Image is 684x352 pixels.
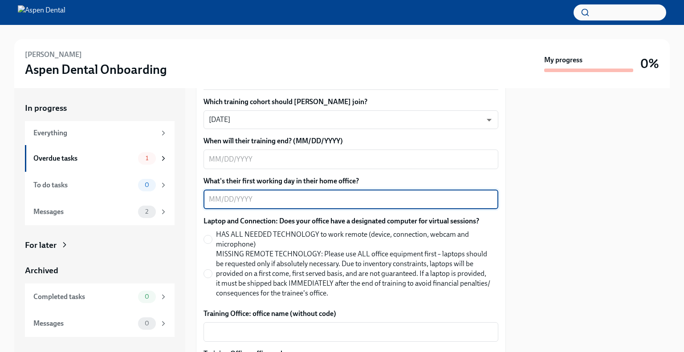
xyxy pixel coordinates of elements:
div: Messages [33,319,134,328]
label: Which training cohort should [PERSON_NAME] join? [204,97,498,107]
span: 1 [140,155,154,162]
h6: [PERSON_NAME] [25,50,82,60]
span: 2 [140,208,154,215]
strong: My progress [544,55,582,65]
span: HAS ALL NEEDED TECHNOLOGY to work remote (device, connection, webcam and microphone) [216,230,491,249]
a: Archived [25,265,175,276]
div: [DATE] [204,110,498,129]
span: 0 [139,182,155,188]
label: Laptop and Connection: Does your office have a designated computer for virtual sessions? [204,216,498,226]
a: Everything [25,121,175,145]
a: To do tasks0 [25,172,175,198]
a: For later [25,239,175,251]
span: 0 [139,320,155,327]
a: Completed tasks0 [25,283,175,310]
a: Messages2 [25,198,175,225]
a: Messages0 [25,310,175,337]
div: For later [25,239,57,251]
div: Overdue tasks [33,154,134,163]
label: Training Office: office name (without code) [204,309,498,319]
div: Completed tasks [33,292,134,302]
div: Messages [33,207,134,217]
label: When will their training end? (MM/DD/YYYY) [204,136,498,146]
img: Aspen Dental [18,5,65,20]
h3: 0% [640,56,659,72]
label: What's their first working day in their home office? [204,176,498,186]
div: To do tasks [33,180,134,190]
span: 0 [139,293,155,300]
a: Overdue tasks1 [25,145,175,172]
span: MISSING REMOTE TECHNOLOGY: Please use ALL office equipment first – laptops should be requested on... [216,249,491,298]
div: Everything [33,128,156,138]
a: In progress [25,102,175,114]
h3: Aspen Dental Onboarding [25,61,167,77]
